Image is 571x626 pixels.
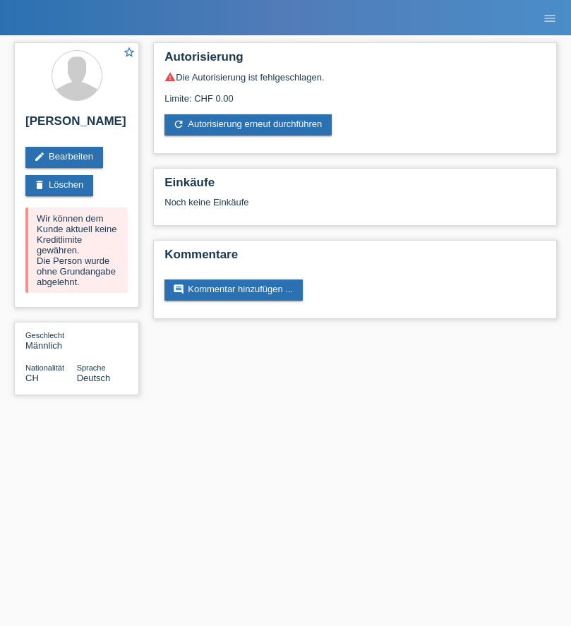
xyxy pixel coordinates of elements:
[25,373,39,383] span: Schweiz
[25,330,77,351] div: Männlich
[164,176,546,197] h2: Einkäufe
[164,71,546,83] div: Die Autorisierung ist fehlgeschlagen.
[25,175,93,196] a: deleteLöschen
[25,147,103,168] a: editBearbeiten
[164,248,546,269] h2: Kommentare
[173,119,184,130] i: refresh
[164,279,303,301] a: commentKommentar hinzufügen ...
[164,114,332,136] a: refreshAutorisierung erneut durchführen
[173,284,184,295] i: comment
[123,46,136,61] a: star_border
[25,207,128,293] div: Wir können dem Kunde aktuell keine Kreditlimite gewähren. Die Person wurde ohne Grundangabe abgel...
[543,11,557,25] i: menu
[25,331,64,339] span: Geschlecht
[164,197,546,218] div: Noch keine Einkäufe
[34,151,45,162] i: edit
[25,363,64,372] span: Nationalität
[536,13,564,22] a: menu
[77,363,106,372] span: Sprache
[25,114,128,136] h2: [PERSON_NAME]
[164,83,546,104] div: Limite: CHF 0.00
[77,373,111,383] span: Deutsch
[34,179,45,191] i: delete
[164,50,546,71] h2: Autorisierung
[123,46,136,59] i: star_border
[164,71,176,83] i: warning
